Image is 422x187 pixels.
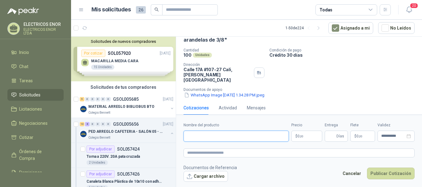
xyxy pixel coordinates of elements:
[298,134,303,138] span: 0
[325,122,348,128] label: Entrega
[106,97,111,101] div: 0
[19,134,33,141] span: Cotizar
[80,122,84,126] div: 10
[7,47,64,58] a: Inicio
[7,132,64,143] a: Cotizar
[91,5,131,14] h1: Mis solicitudes
[184,171,228,182] button: Cargar archivo
[350,131,375,142] p: $ 0,00
[87,170,115,178] div: Por adjudicar
[7,146,64,164] a: Órdenes de Compra
[19,77,33,84] span: Tareas
[354,134,357,138] span: $
[193,53,212,58] div: Unidades
[7,89,64,101] a: Solicitudes
[219,104,237,111] div: Actividad
[359,135,362,138] span: ,00
[319,6,332,13] div: Todas
[300,135,303,138] span: ,00
[184,104,209,111] div: Cotizaciones
[154,7,159,12] span: search
[88,129,165,135] p: PED ARREGLO CAFETERIA - SALÓN 05 - MATERIAL CARP.
[7,167,64,178] a: Remisiones
[367,168,415,179] button: Publicar Cotización
[19,49,29,56] span: Inicio
[71,37,176,81] div: Solicitudes de nuevos compradoresPor cotizarSOL057920[DATE] MACARILLA MEDIA CARA15 UnidadesPor co...
[339,168,365,179] button: Cancelar
[19,63,28,70] span: Chat
[184,37,227,43] p: arandelas de 3/8"
[7,7,39,15] img: Logo peakr
[87,145,115,153] div: Por adjudicar
[19,148,58,162] span: Órdenes de Compra
[95,122,100,126] div: 0
[269,48,420,52] p: Condición de pago
[184,67,251,83] p: Calle 17A #107-27 Cali , [PERSON_NAME][GEOGRAPHIC_DATA]
[101,122,105,126] div: 0
[7,75,64,87] a: Tareas
[19,120,48,127] span: Negociaciones
[85,122,90,126] div: 8
[291,122,322,128] label: Precio
[403,4,415,15] button: 20
[106,122,111,126] div: 0
[117,147,140,151] p: SOL057424
[80,97,84,101] div: 5
[184,92,265,98] button: WhatsApp Image [DATE] 1.34.28 PM.jpeg
[23,22,64,26] p: ELECTRICOS ENOR
[291,131,322,142] p: $0,00
[378,22,415,34] button: No Leídos
[136,6,146,14] span: 26
[80,96,175,115] a: 5 0 0 0 0 0 GSOL005685[DATE] Company LogoMATERIAL ARREGLO BIBLIOBUS BTOColegio Bennett
[184,63,251,67] p: Dirección
[101,97,105,101] div: 0
[7,103,64,115] a: Licitaciones
[95,97,100,101] div: 0
[19,169,42,176] span: Remisiones
[90,97,95,101] div: 0
[19,106,42,112] span: Licitaciones
[80,130,87,138] img: Company Logo
[80,120,175,140] a: 10 8 0 0 0 0 GSOL005656[DATE] Company LogoPED ARREGLO CAFETERIA - SALÓN 05 - MATERIAL CARP.Colegi...
[117,172,140,176] p: SOL057426
[19,91,40,98] span: Solicitudes
[87,154,140,160] p: Toma a 220V. 20A pata cruzada
[378,122,415,128] label: Validez
[184,164,237,171] p: Documentos de Referencia
[184,48,264,52] p: Cantidad
[113,122,139,126] p: GSOL005656
[328,22,373,34] button: Asignado a mi
[113,97,139,101] p: GSOL005685
[7,117,64,129] a: Negociaciones
[7,61,64,72] a: Chat
[88,104,154,110] p: MATERIAL ARREGLO BIBLIOBUS BTO
[269,52,420,58] p: Crédito 30 días
[410,3,418,9] span: 20
[357,134,362,138] span: 0
[285,23,323,33] div: 1 - 50 de 224
[87,179,163,185] p: Canaleta Blanca Plástica de 10x10 con adhesivo
[163,96,173,102] p: [DATE]
[88,110,110,115] p: Colegio Bennett
[184,52,192,58] p: 100
[336,131,344,141] span: Días
[184,122,289,128] label: Nombre del producto
[23,28,64,35] p: ELECTRICOS ENOR LTDA
[71,81,176,93] div: Solicitudes de tus compradores
[80,105,87,113] img: Company Logo
[88,135,110,140] p: Colegio Bennett
[90,122,95,126] div: 0
[71,143,176,168] a: Por adjudicarSOL057424Toma a 220V. 20A pata cruzada2 Unidades
[85,97,90,101] div: 0
[184,87,420,92] p: Documentos de apoyo
[74,39,173,44] button: Solicitudes de nuevos compradores
[350,122,375,128] label: Flete
[247,104,266,111] div: Mensajes
[163,121,173,127] p: [DATE]
[87,160,108,165] div: 2 Unidades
